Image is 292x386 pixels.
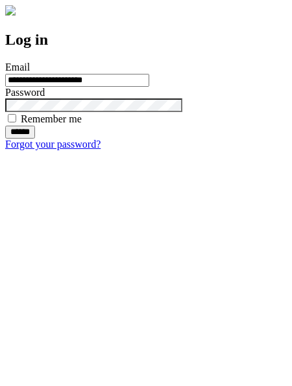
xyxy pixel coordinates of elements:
h2: Log in [5,31,287,49]
img: logo-4e3dc11c47720685a147b03b5a06dd966a58ff35d612b21f08c02c0306f2b779.png [5,5,16,16]
label: Password [5,87,45,98]
label: Email [5,62,30,73]
label: Remember me [21,113,82,124]
a: Forgot your password? [5,139,101,150]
